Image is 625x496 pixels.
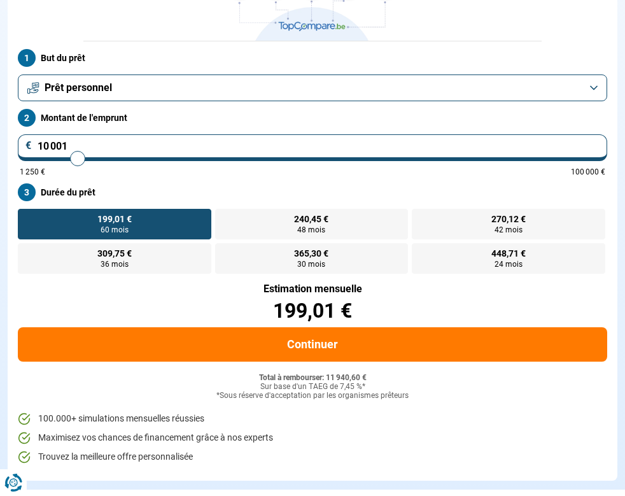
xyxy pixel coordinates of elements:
[297,260,325,268] span: 30 mois
[18,109,607,127] label: Montant de l'emprunt
[101,226,129,234] span: 60 mois
[18,432,607,444] li: Maximisez vos chances de financement grâce à nos experts
[18,49,607,67] label: But du prêt
[45,81,112,95] span: Prêt personnel
[18,413,607,425] li: 100.000+ simulations mensuelles réussies
[97,215,132,223] span: 199,01 €
[491,215,526,223] span: 270,12 €
[297,226,325,234] span: 48 mois
[18,183,607,201] label: Durée du prêt
[18,327,607,362] button: Continuer
[18,451,607,464] li: Trouvez la meilleure offre personnalisée
[495,260,523,268] span: 24 mois
[25,141,32,151] span: €
[18,392,607,400] div: *Sous réserve d'acceptation par les organismes prêteurs
[18,383,607,392] div: Sur base d'un TAEG de 7,45 %*
[18,374,607,383] div: Total à rembourser: 11 940,60 €
[97,249,132,258] span: 309,75 €
[571,168,605,176] span: 100 000 €
[18,284,607,294] div: Estimation mensuelle
[294,215,328,223] span: 240,45 €
[18,74,607,101] button: Prêt personnel
[491,249,526,258] span: 448,71 €
[495,226,523,234] span: 42 mois
[294,249,328,258] span: 365,30 €
[18,301,607,321] div: 199,01 €
[101,260,129,268] span: 36 mois
[20,168,45,176] span: 1 250 €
